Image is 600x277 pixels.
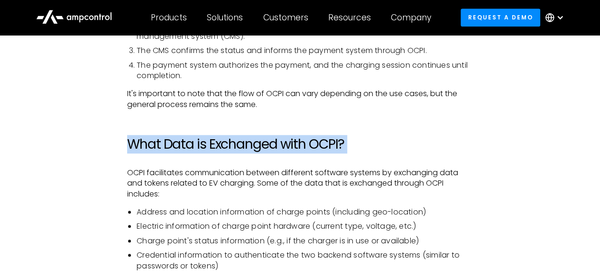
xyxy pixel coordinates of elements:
div: Company [391,12,431,23]
li: Credential information to authenticate the two backend software systems (similar to passwords or ... [137,250,473,271]
p: OCPI facilitates communication between different software systems by exchanging data and tokens r... [127,168,473,199]
p: It's important to note that the flow of OCPI can vary depending on the use cases, but the general... [127,89,473,110]
h2: What Data is Exchanged with OCPI? [127,136,473,152]
div: Solutions [207,12,243,23]
div: Resources [328,12,371,23]
div: Products [151,12,187,23]
li: Electric information of charge point hardware (current type, voltage, etc.) [137,221,473,232]
div: Customers [263,12,308,23]
li: Address and location information of charge points (including geo-location) [137,207,473,217]
li: The CMS confirms the status and informs the payment system through OCPI. [137,45,473,56]
a: Request a demo [461,9,540,26]
li: Charge point's status information (e.g., if the charger is in use or available) [137,236,473,246]
li: The payment system authorizes the payment, and the charging session continues until completion. [137,60,473,81]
